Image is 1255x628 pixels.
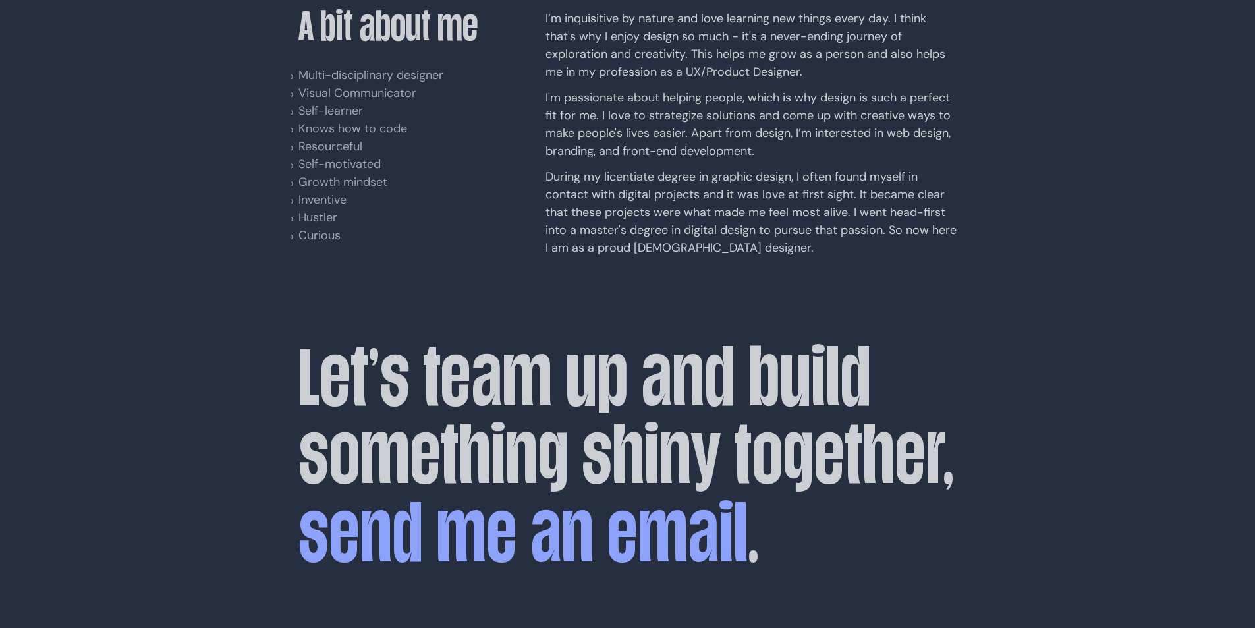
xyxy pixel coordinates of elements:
li: Resourceful [298,138,480,156]
li: Growth mindset [298,173,480,191]
li: Self-motivated [298,156,480,173]
h2: A bit about me [298,2,480,51]
li: Curious [298,227,480,244]
li: Visual Communicator [298,84,480,102]
h2: Let’s team up and build something shiny together, . [298,339,957,573]
a: send me an email [298,497,748,570]
p: During my licentiate degree in graphic design, I often found myself in contact with digital proje... [545,168,957,257]
p: I’m inquisitive by nature and love learning new things every day. I think that's why I enjoy desi... [545,10,957,81]
li: Self-learner [298,102,480,120]
p: I'm passionate about helping people, which is why design is such a perfect fit for me. I love to ... [545,89,957,160]
li: Multi-disciplinary designer [298,67,480,84]
li: Knows how to code [298,120,480,138]
li: Hustler [298,209,480,227]
li: Inventive [298,191,480,209]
